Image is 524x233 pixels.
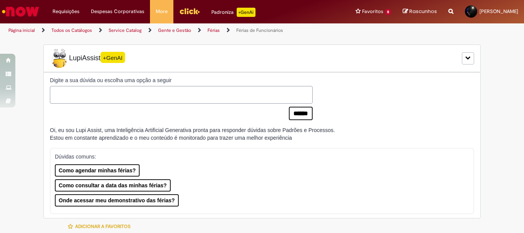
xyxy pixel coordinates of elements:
span: +GenAI [101,52,125,63]
img: Lupi [50,49,69,68]
span: Rascunhos [409,8,437,15]
span: Favoritos [362,8,383,15]
p: +GenAi [237,8,255,17]
img: ServiceNow [1,4,40,19]
span: Despesas Corporativas [91,8,144,15]
span: [PERSON_NAME] [480,8,518,15]
span: Requisições [53,8,79,15]
a: Férias de Funcionários [236,27,283,33]
a: Rascunhos [403,8,437,15]
a: Service Catalog [109,27,142,33]
div: LupiLupiAssist+GenAI [43,45,481,72]
a: Férias [208,27,220,33]
img: click_logo_yellow_360x200.png [179,5,200,17]
p: Dúvidas comuns: [55,153,463,160]
ul: Trilhas de página [6,23,344,38]
button: Como consultar a data das minhas férias? [55,179,171,192]
span: LupiAssist [50,49,125,68]
span: More [156,8,168,15]
label: Digite a sua dúvida ou escolha uma opção a seguir [50,76,313,84]
div: Padroniza [211,8,255,17]
a: Página inicial [8,27,35,33]
a: Todos os Catálogos [51,27,92,33]
span: 8 [385,9,391,15]
button: Como agendar minhas férias? [55,164,140,177]
div: Oi, eu sou Lupi Assist, uma Inteligência Artificial Generativa pronta para responder dúvidas sobr... [50,126,335,142]
span: Adicionar a Favoritos [75,223,130,230]
a: Gente e Gestão [158,27,191,33]
button: Onde acessar meu demonstrativo das férias? [55,194,179,207]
